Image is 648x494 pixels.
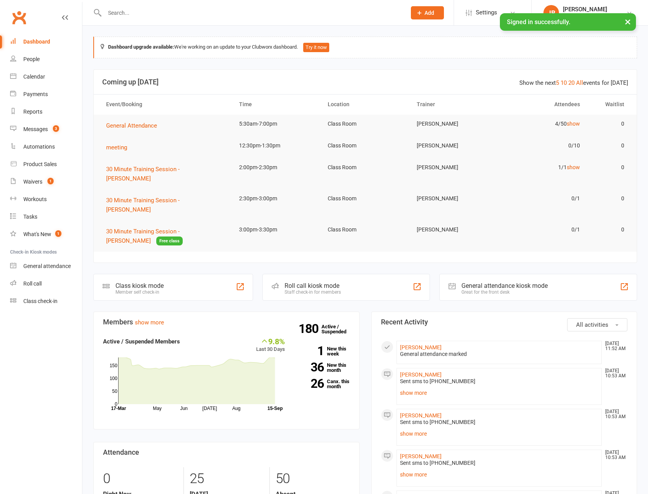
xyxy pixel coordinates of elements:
th: Location [321,95,409,114]
td: 1/1 [498,158,587,177]
a: show [567,121,580,127]
a: Tasks [10,208,82,226]
td: Class Room [321,221,409,239]
div: Class kiosk mode [115,282,164,289]
a: show [567,164,580,170]
button: 30 Minute Training Session - [PERSON_NAME] [106,165,225,183]
strong: 36 [297,361,324,373]
a: People [10,51,82,68]
span: 1 [55,230,61,237]
a: [PERSON_NAME] [400,412,442,419]
button: × [621,13,635,30]
span: 30 Minute Training Session - [PERSON_NAME] [106,197,180,213]
td: 2:30pm-3:00pm [232,189,321,208]
a: Automations [10,138,82,156]
td: 4/50 [498,115,587,133]
div: 9.8% [256,337,285,345]
h3: Coming up [DATE] [102,78,628,86]
div: JB [543,5,559,21]
a: Calendar [10,68,82,86]
time: [DATE] 11:52 AM [601,341,627,351]
div: Show the next events for [DATE] [519,78,628,88]
td: 0 [587,137,631,155]
a: Product Sales [10,156,82,173]
a: Roll call [10,275,82,293]
td: 0 [587,158,631,177]
a: 26Canx. this month [297,379,349,389]
div: Calendar [23,74,45,80]
div: 50 [276,467,350,490]
td: Class Room [321,137,409,155]
div: General attendance marked [400,351,599,357]
a: show more [400,428,599,439]
a: 10 [561,79,567,86]
div: Dashboard [23,39,50,45]
div: We're working on an update to your Clubworx dashboard. [93,37,637,58]
div: B Transformed Gym [563,13,611,20]
a: 180Active / Suspended [321,318,356,340]
a: Messages 3 [10,121,82,138]
a: [PERSON_NAME] [400,344,442,350]
span: Sent sms to [PHONE_NUMBER] [400,378,475,384]
td: 0/1 [498,189,587,208]
a: Payments [10,86,82,103]
div: 25 [190,467,264,490]
a: show more [135,319,164,326]
time: [DATE] 10:53 AM [601,409,627,419]
div: What's New [23,231,51,237]
a: Class kiosk mode [10,293,82,310]
strong: 180 [299,323,321,335]
h3: Attendance [103,448,350,456]
a: Reports [10,103,82,121]
div: Last 30 Days [256,337,285,354]
div: Product Sales [23,161,57,167]
div: 0 [103,467,178,490]
a: Dashboard [10,33,82,51]
div: Roll call [23,280,42,287]
button: Try it now [303,43,329,52]
div: People [23,56,40,62]
td: 0/10 [498,137,587,155]
td: [PERSON_NAME] [410,158,498,177]
td: Class Room [321,189,409,208]
h3: Recent Activity [381,318,628,326]
td: [PERSON_NAME] [410,137,498,155]
td: Class Room [321,158,409,177]
button: 30 Minute Training Session - [PERSON_NAME]Free class [106,227,225,246]
time: [DATE] 10:53 AM [601,450,627,460]
a: What's New1 [10,226,82,243]
td: 0/1 [498,221,587,239]
span: 3 [53,125,59,132]
a: 1New this week [297,346,349,356]
span: 30 Minute Training Session - [PERSON_NAME] [106,228,180,244]
a: Waivers 1 [10,173,82,191]
a: show more [400,469,599,480]
div: General attendance [23,263,71,269]
h3: Members [103,318,350,326]
div: Reports [23,109,42,115]
strong: Dashboard upgrade available: [108,44,174,50]
time: [DATE] 10:53 AM [601,368,627,378]
div: Waivers [23,179,42,185]
span: Settings [476,4,497,21]
a: All [576,79,583,86]
td: 5:30am-7:00pm [232,115,321,133]
span: All activities [576,321,608,328]
a: 5 [556,79,559,86]
span: Sent sms to [PHONE_NUMBER] [400,419,475,425]
th: Waitlist [587,95,631,114]
span: General Attendance [106,122,157,129]
button: General Attendance [106,121,162,130]
div: Automations [23,144,55,150]
td: 2:00pm-2:30pm [232,158,321,177]
button: meeting [106,143,133,152]
td: 0 [587,115,631,133]
td: 12:30pm-1:30pm [232,137,321,155]
td: 0 [587,221,631,239]
a: show more [400,387,599,398]
a: [PERSON_NAME] [400,453,442,459]
div: General attendance kiosk mode [461,282,548,289]
div: Roll call kiosk mode [285,282,341,289]
span: meeting [106,144,127,151]
span: Add [424,10,434,16]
